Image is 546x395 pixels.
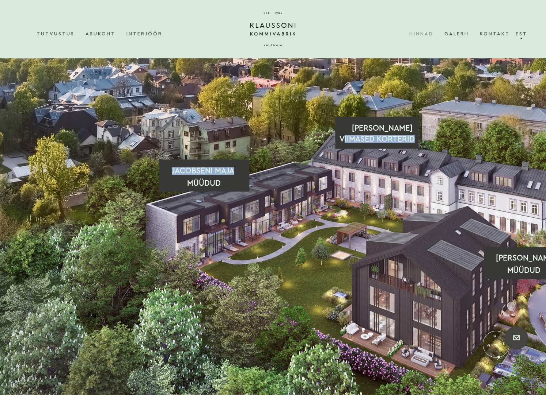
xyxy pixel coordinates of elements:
a: Hinnad [409,23,444,45]
text: [PERSON_NAME] [352,124,413,132]
a: Asukoht [86,23,126,45]
text: MÜÜDUD [187,178,221,187]
text: VIIMASED KORTERID [340,135,415,143]
a: Tutvustus [37,23,86,45]
text: JACOBSENI MAJA [172,167,234,175]
a: Kontakt [479,23,509,45]
iframe: Chatbot [498,347,536,385]
a: Galerii [444,23,479,45]
a: Interjöör [126,23,173,45]
a: Est [514,23,528,45]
